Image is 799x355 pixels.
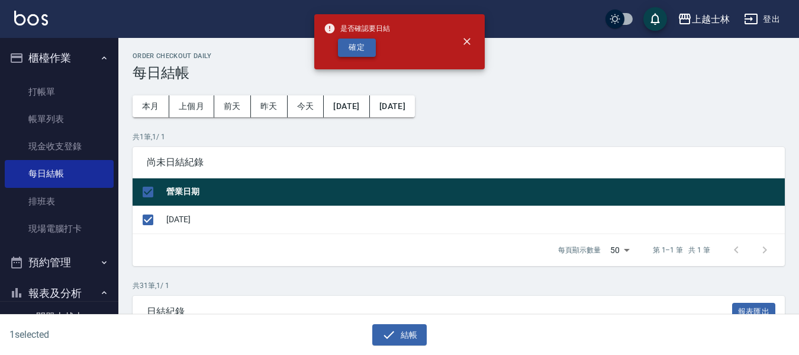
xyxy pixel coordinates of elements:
[558,245,601,255] p: 每頁顯示數量
[5,160,114,187] a: 每日結帳
[5,78,114,105] a: 打帳單
[643,7,667,31] button: save
[5,43,114,73] button: 櫃檯作業
[147,156,771,168] span: 尚未日結紀錄
[5,247,114,278] button: 預約管理
[5,278,114,309] button: 報表及分析
[133,280,785,291] p: 共 31 筆, 1 / 1
[5,105,114,133] a: 帳單列表
[673,7,734,31] button: 上越士林
[133,95,169,117] button: 本月
[692,12,730,27] div: 上越士林
[288,95,324,117] button: 今天
[9,327,198,342] h6: 1 selected
[324,23,390,34] span: 是否確認要日結
[732,303,776,321] button: 報表匯出
[5,133,114,160] a: 現金收支登錄
[372,324,427,346] button: 結帳
[147,306,732,318] span: 日結紀錄
[5,215,114,242] a: 現場電腦打卡
[5,188,114,215] a: 排班表
[133,65,785,81] h3: 每日結帳
[133,52,785,60] h2: Order checkout daily
[732,305,776,316] a: 報表匯出
[214,95,251,117] button: 前天
[169,95,214,117] button: 上個月
[338,39,376,57] button: 確定
[36,311,96,335] h5: 開單上越士[PERSON_NAME]
[251,95,288,117] button: 昨天
[370,95,415,117] button: [DATE]
[324,95,369,117] button: [DATE]
[14,11,48,25] img: Logo
[133,132,785,142] p: 共 1 筆, 1 / 1
[605,234,634,266] div: 50
[163,206,785,234] td: [DATE]
[653,245,710,255] p: 第 1–1 筆 共 1 筆
[163,178,785,206] th: 營業日期
[454,28,480,55] button: close
[739,8,785,30] button: 登出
